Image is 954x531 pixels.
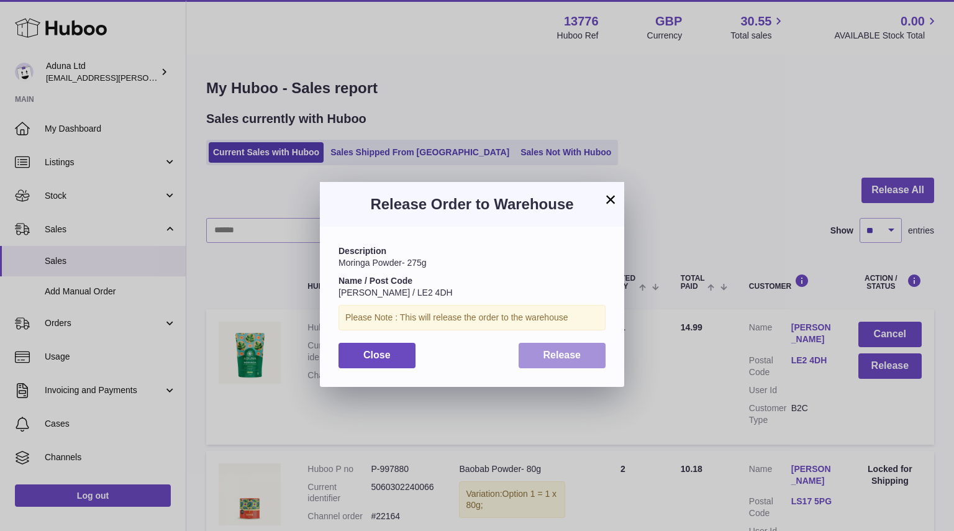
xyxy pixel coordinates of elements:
span: Release [543,350,581,360]
button: Close [338,343,416,368]
div: Please Note : This will release the order to the warehouse [338,305,606,330]
button: Release [519,343,606,368]
button: × [603,192,618,207]
strong: Name / Post Code [338,276,412,286]
strong: Description [338,246,386,256]
span: Moringa Powder- 275g [338,258,427,268]
h3: Release Order to Warehouse [338,194,606,214]
span: Close [363,350,391,360]
span: [PERSON_NAME] / LE2 4DH [338,288,453,297]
